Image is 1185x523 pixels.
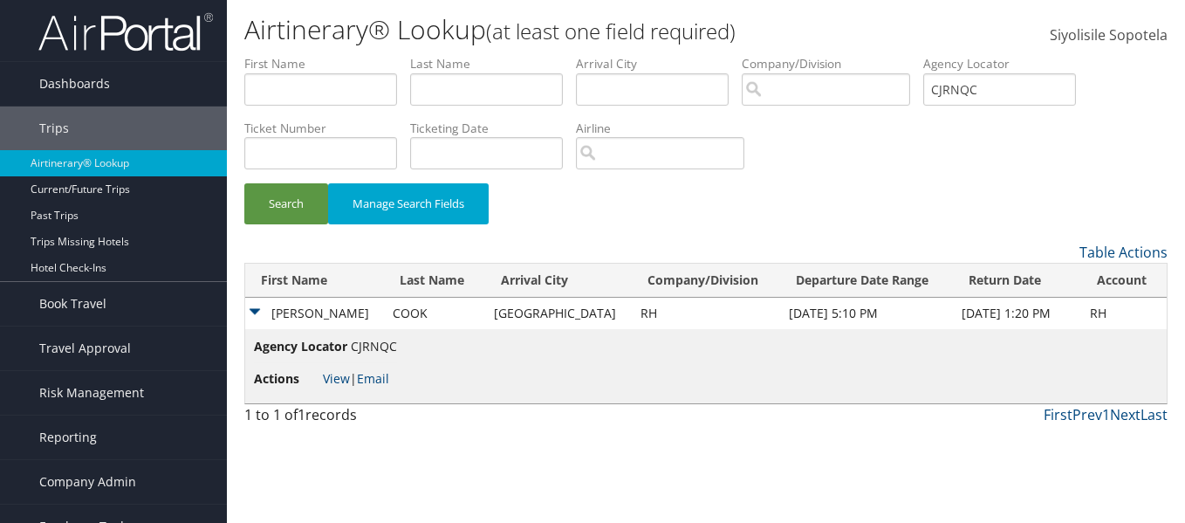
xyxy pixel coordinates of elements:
th: Account: activate to sort column ascending [1081,264,1167,298]
span: Agency Locator [254,337,347,356]
label: First Name [244,55,410,72]
td: [DATE] 1:20 PM [953,298,1082,329]
span: Reporting [39,416,97,459]
a: First [1044,405,1072,424]
h1: Airtinerary® Lookup [244,11,860,48]
td: RH [632,298,781,329]
td: RH [1081,298,1167,329]
a: Last [1140,405,1168,424]
span: CJRNQC [351,338,397,354]
label: Last Name [410,55,576,72]
a: Next [1110,405,1140,424]
th: Departure Date Range: activate to sort column ascending [780,264,952,298]
button: Manage Search Fields [328,183,489,224]
td: [DATE] 5:10 PM [780,298,952,329]
th: First Name: activate to sort column ascending [245,264,384,298]
label: Company/Division [742,55,923,72]
label: Airline [576,120,757,137]
a: View [323,370,350,387]
th: Company/Division [632,264,781,298]
span: 1 [298,405,305,424]
td: [PERSON_NAME] [245,298,384,329]
span: Book Travel [39,282,106,326]
span: Dashboards [39,62,110,106]
a: Email [357,370,389,387]
img: airportal-logo.png [38,11,213,52]
label: Arrival City [576,55,742,72]
th: Return Date: activate to sort column ascending [953,264,1082,298]
td: [GEOGRAPHIC_DATA] [485,298,632,329]
label: Ticketing Date [410,120,576,137]
th: Arrival City: activate to sort column ascending [485,264,632,298]
span: | [323,370,389,387]
th: Last Name: activate to sort column ascending [384,264,484,298]
div: 1 to 1 of records [244,404,456,434]
label: Ticket Number [244,120,410,137]
span: Actions [254,369,319,389]
a: Prev [1072,405,1102,424]
small: (at least one field required) [486,17,736,45]
span: Siyolisile Sopotela [1050,25,1168,45]
span: Risk Management [39,371,144,415]
a: 1 [1102,405,1110,424]
span: Company Admin [39,460,136,504]
span: Trips [39,107,69,150]
span: Travel Approval [39,327,131,370]
td: COOK [384,298,484,329]
label: Agency Locator [923,55,1089,72]
button: Search [244,183,328,224]
a: Table Actions [1079,243,1168,262]
a: Siyolisile Sopotela [1050,9,1168,63]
